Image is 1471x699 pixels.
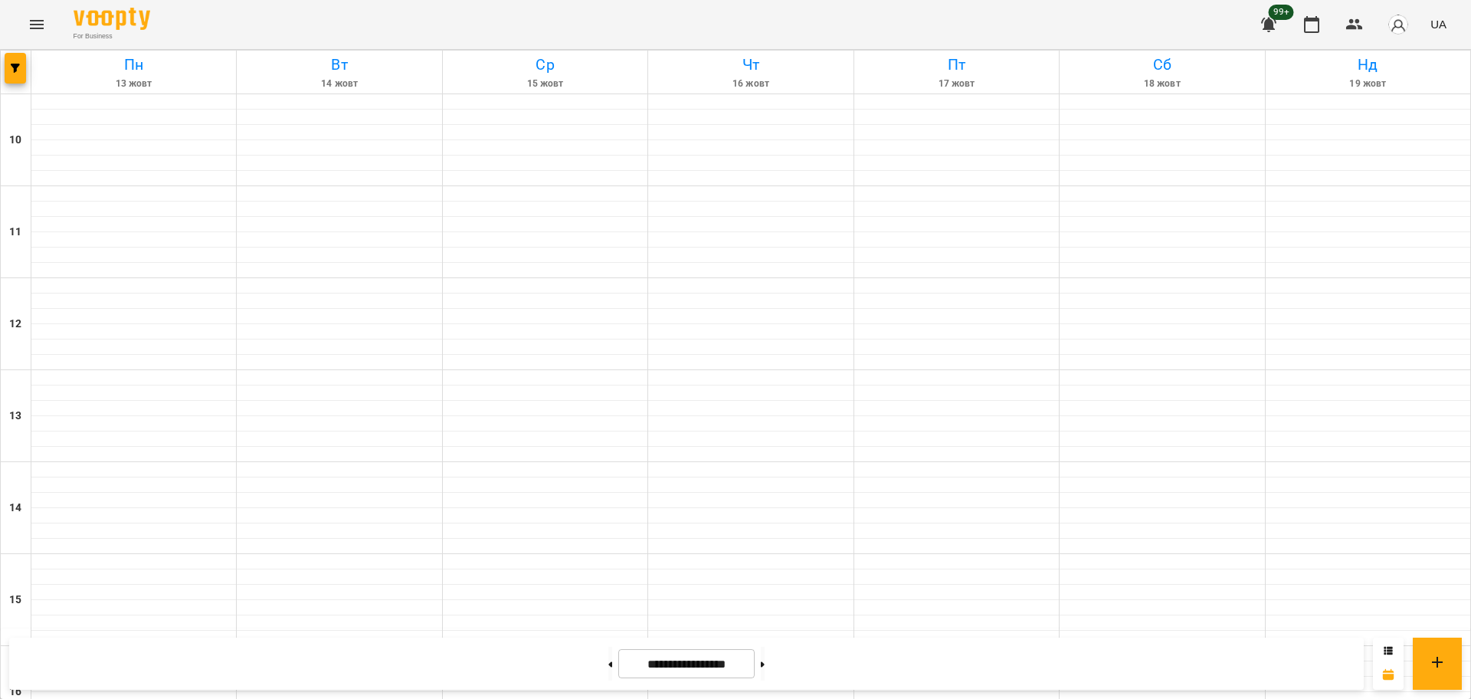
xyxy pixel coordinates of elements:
[9,408,21,425] h6: 13
[18,6,55,43] button: Menu
[445,53,645,77] h6: Ср
[239,77,439,91] h6: 14 жовт
[1268,77,1468,91] h6: 19 жовт
[34,77,234,91] h6: 13 жовт
[857,77,1057,91] h6: 17 жовт
[1387,14,1409,35] img: avatar_s.png
[1062,77,1262,91] h6: 18 жовт
[1062,53,1262,77] h6: Сб
[9,316,21,333] h6: 12
[9,500,21,517] h6: 14
[74,8,150,30] img: Voopty Logo
[239,53,439,77] h6: Вт
[9,592,21,609] h6: 15
[650,77,850,91] h6: 16 жовт
[1430,16,1446,32] span: UA
[857,53,1057,77] h6: Пт
[650,53,850,77] h6: Чт
[9,224,21,241] h6: 11
[74,31,150,41] span: For Business
[34,53,234,77] h6: Пн
[1424,10,1453,38] button: UA
[9,132,21,149] h6: 10
[1269,5,1294,20] span: 99+
[445,77,645,91] h6: 15 жовт
[1268,53,1468,77] h6: Нд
